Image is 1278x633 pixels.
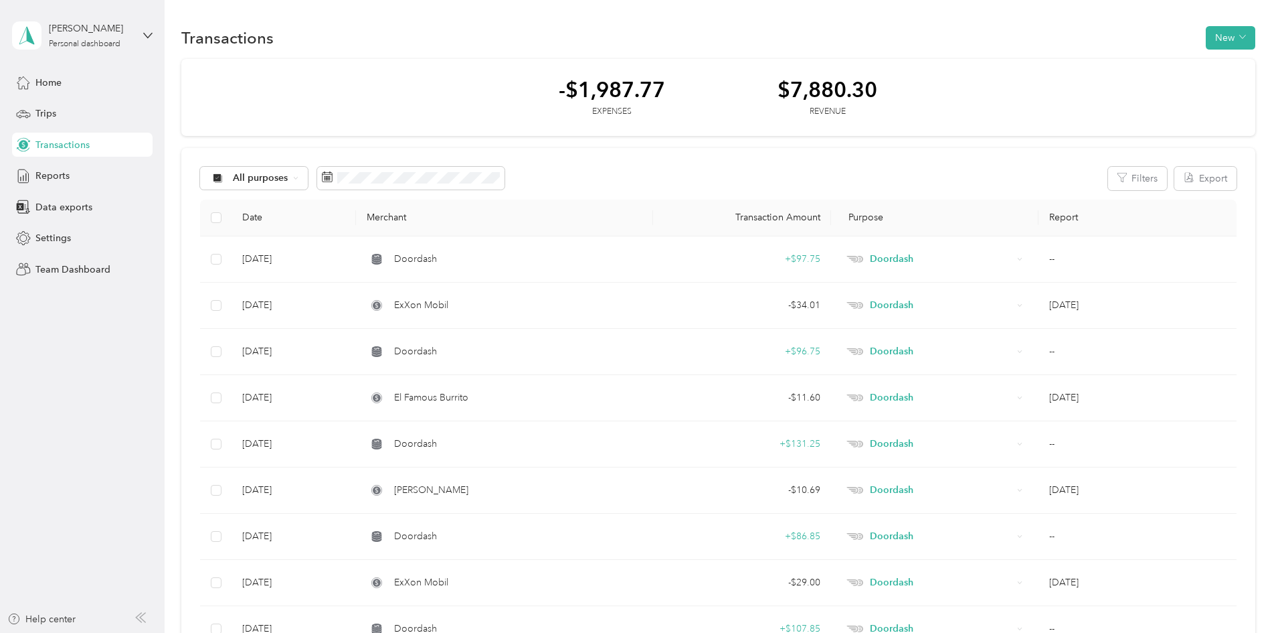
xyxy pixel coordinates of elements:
div: + $131.25 [664,437,820,451]
td: [DATE] [232,560,356,606]
td: Sep 2025 [1038,560,1237,606]
td: [DATE] [232,283,356,329]
div: -$1,987.77 [559,78,665,101]
span: Doordash [870,437,1012,451]
td: [DATE] [232,421,356,468]
td: [DATE] [232,468,356,514]
button: Export [1174,167,1237,190]
span: Doordash [394,252,437,267]
span: Data exports [35,200,92,214]
button: Filters [1108,167,1167,190]
span: Reports [35,169,70,183]
div: $7,880.30 [778,78,877,101]
th: Date [232,200,356,236]
img: Legacy Icon [Doordash] [846,579,863,587]
th: Transaction Amount [653,200,831,236]
span: El Famous Burrito [394,391,468,405]
span: Doordash [394,344,437,359]
img: Legacy Icon [Doordash] [846,348,863,356]
span: ExXon Mobil [394,575,448,590]
img: Legacy Icon [Doordash] [846,395,863,402]
span: [PERSON_NAME] [394,483,468,498]
span: Trips [35,107,56,121]
span: Doordash [870,391,1012,405]
div: - $29.00 [664,575,820,590]
span: Transactions [35,138,90,152]
td: Sep 2025 [1038,283,1237,329]
td: -- [1038,329,1237,375]
td: Sep 2025 [1038,468,1237,514]
div: + $96.75 [664,344,820,359]
div: Personal dashboard [49,40,120,48]
td: -- [1038,236,1237,283]
span: Settings [35,231,71,245]
button: Help center [7,612,76,626]
span: Doordash [870,252,1012,267]
div: Revenue [778,106,877,118]
td: Sep 2025 [1038,375,1237,421]
img: Legacy Icon [Doordash] [846,626,863,633]
img: Legacy Icon [Doordash] [846,533,863,541]
button: New [1206,26,1255,50]
td: [DATE] [232,329,356,375]
span: All purposes [233,173,288,183]
td: [DATE] [232,514,356,560]
span: Doordash [870,529,1012,544]
span: Doordash [870,344,1012,359]
div: + $86.85 [664,529,820,544]
td: [DATE] [232,236,356,283]
td: -- [1038,421,1237,468]
span: Doordash [870,298,1012,313]
td: -- [1038,514,1237,560]
img: Legacy Icon [Doordash] [846,441,863,448]
span: Purpose [842,212,884,223]
div: - $11.60 [664,391,820,405]
img: Legacy Icon [Doordash] [846,256,863,263]
img: Legacy Icon [Doordash] [846,302,863,309]
img: Legacy Icon [Doordash] [846,487,863,494]
span: Doordash [870,575,1012,590]
div: + $97.75 [664,252,820,267]
span: Doordash [870,483,1012,498]
div: [PERSON_NAME] [49,21,132,36]
span: Home [35,76,62,90]
div: - $34.01 [664,298,820,313]
div: - $10.69 [664,483,820,498]
span: Doordash [394,437,437,451]
span: Doordash [394,529,437,544]
th: Report [1038,200,1237,236]
span: Team Dashboard [35,263,110,277]
span: ExXon Mobil [394,298,448,313]
iframe: Everlance-gr Chat Button Frame [1203,558,1278,633]
div: Expenses [559,106,665,118]
h1: Transactions [181,31,274,45]
td: [DATE] [232,375,356,421]
th: Merchant [356,200,652,236]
